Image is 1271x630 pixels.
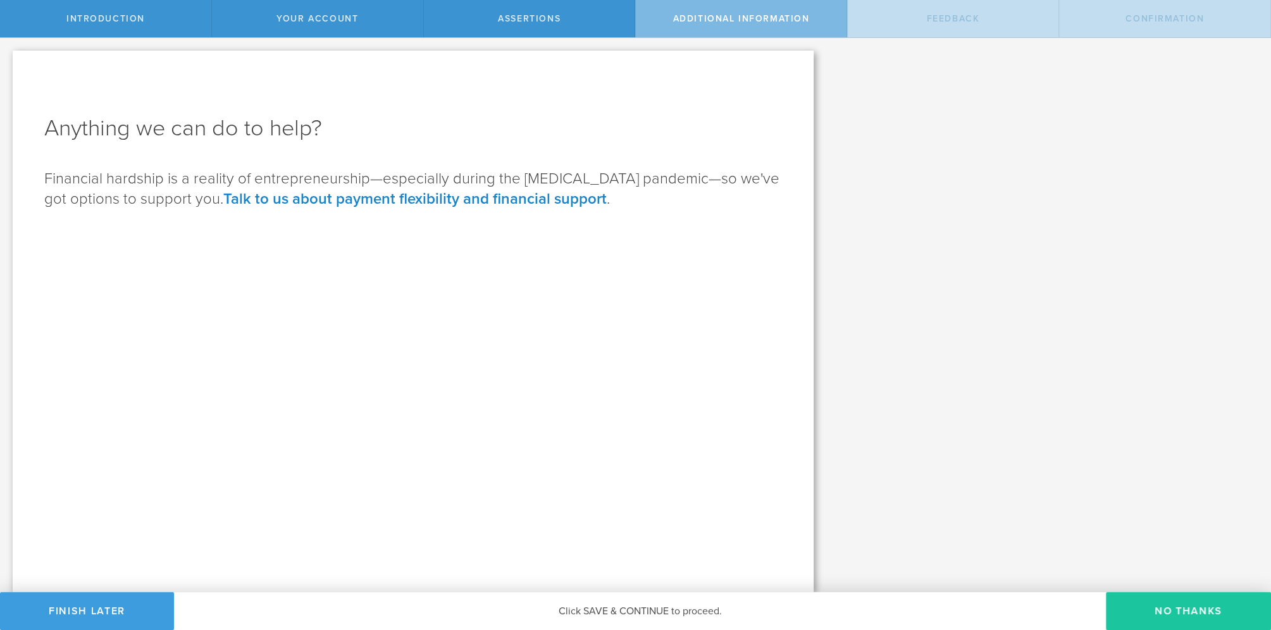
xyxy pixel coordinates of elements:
h1: Anything we can do to help? [44,113,782,144]
p: Financial hardship is a reality of entrepreneurship—especially during the [MEDICAL_DATA] pandemic... [44,169,782,209]
span: Feedback [926,13,979,24]
span: Introduction [66,13,145,24]
button: No Thanks [1106,592,1271,630]
a: Talk to us about payment flexibility and financial support [223,190,607,208]
span: Additional Information [673,13,809,24]
span: Your Account [276,13,358,24]
div: Click SAVE & CONTINUE to proceed. [174,592,1106,630]
span: Assertions [498,13,561,24]
span: Confirmation [1125,13,1204,24]
iframe: Chat Widget [1208,531,1271,592]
